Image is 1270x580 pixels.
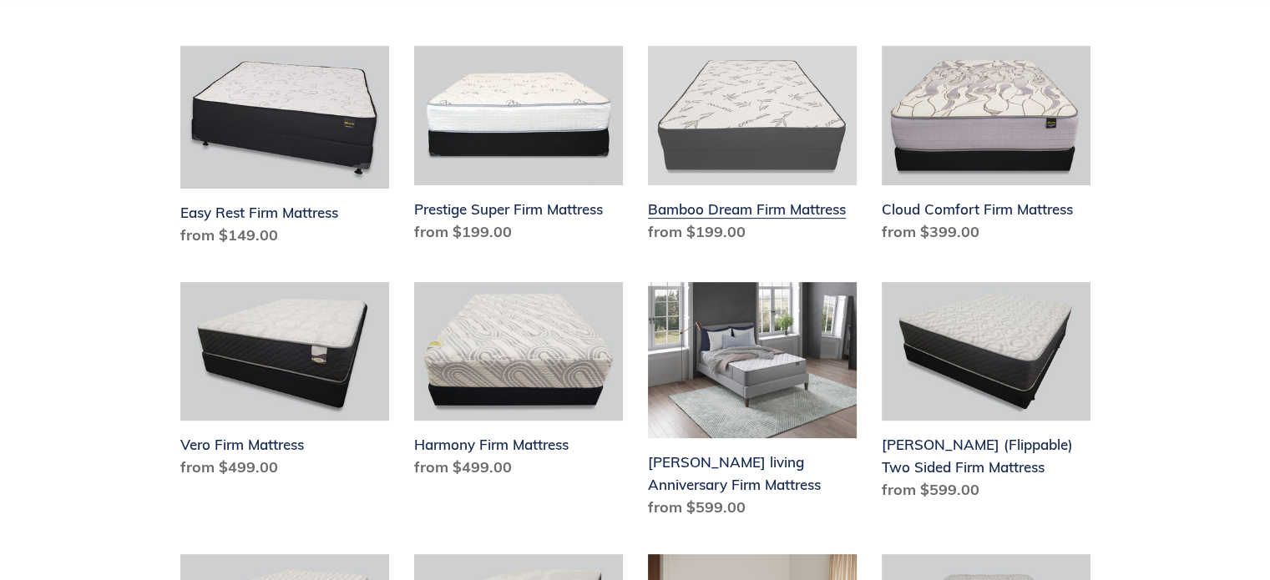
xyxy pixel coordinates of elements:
[882,282,1090,508] a: Del Ray (Flippable) Two Sided Firm Mattress
[882,46,1090,250] a: Cloud Comfort Firm Mattress
[414,282,623,486] a: Harmony Firm Mattress
[180,282,389,486] a: Vero Firm Mattress
[180,46,389,253] a: Easy Rest Firm Mattress
[648,46,857,250] a: Bamboo Dream Firm Mattress
[648,282,857,526] a: Scott living Anniversary Firm Mattress
[414,46,623,250] a: Prestige Super Firm Mattress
